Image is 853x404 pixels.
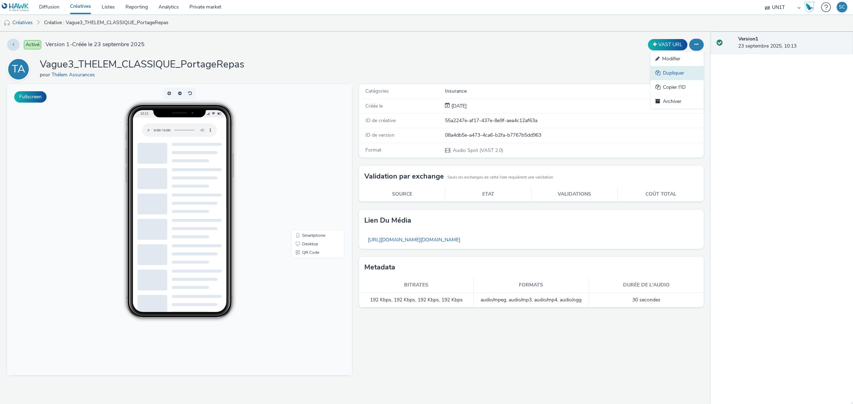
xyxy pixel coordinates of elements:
th: Etat [445,187,532,202]
img: Hawk Academy [804,1,815,13]
a: Copier l'ID [650,80,704,94]
span: Smartphone [295,149,318,153]
span: 10:13 [133,27,141,31]
span: Desktop [295,158,311,162]
img: undefined Logo [2,3,29,12]
th: Source [359,187,445,202]
div: TA [12,59,25,79]
span: Format [365,147,381,153]
th: Formats [474,278,589,293]
th: Validations [531,187,618,202]
a: TA [7,66,33,72]
h3: Validation par exchange [364,171,444,182]
button: VAST URL [648,39,687,50]
h3: Lien du média [364,215,411,226]
span: Activé [24,40,41,49]
div: 55a2247e-af17-437e-8e9f-aea4c12af63a [445,117,703,124]
span: pour [40,71,52,78]
th: Durée de l'audio [589,278,704,293]
span: Version 1 - Créée le 23 septembre 2025 [45,40,145,49]
span: QR Code [295,166,312,170]
div: 08a4db5e-a473-4ca6-b2fa-b7767b5dd963 [445,132,703,139]
div: Insurance [445,88,703,95]
span: [DATE] [450,103,467,109]
th: Bitrates [359,278,474,293]
span: Catégories [365,88,389,94]
a: [URL][DOMAIN_NAME][DOMAIN_NAME] [364,233,464,247]
div: Création 23 septembre 2025, 10:13 [450,103,467,110]
strong: Version 1 [738,36,758,42]
li: QR Code [285,164,336,173]
a: Archiver [650,94,704,109]
a: Hawk Academy [804,1,817,13]
span: Audio Spot (VAST 2.0) [452,147,503,154]
img: audio [4,20,11,27]
div: Dupliquer la créative en un VAST URL [646,39,689,50]
a: Créative : Vague3_THELEM_CLASSIQUE_PortageRepas [41,14,172,31]
span: Créée le [365,103,383,109]
span: ID de version [365,132,395,138]
td: 30 secondes [589,293,704,307]
a: Thélem Assurances [52,71,98,78]
h3: Metadata [364,262,395,273]
small: Seuls les exchanges de cette liste requièrent une validation [447,175,553,180]
span: ID de créative [365,117,396,124]
td: 192 Kbps, 192 Kbps, 192 Kbps, 192 Kbps [359,293,474,307]
div: 23 septembre 2025, 10:13 [738,36,847,50]
h1: Vague3_THELEM_CLASSIQUE_PortageRepas [40,58,244,71]
div: SC [839,2,845,12]
button: Fullscreen [14,91,47,103]
a: Modifier [650,52,704,66]
td: audio/mpeg, audio/mp3, audio/mp4, audio/ogg [474,293,589,307]
a: Dupliquer [650,66,704,80]
li: Smartphone [285,147,336,155]
li: Desktop [285,155,336,164]
th: Coût total [618,187,704,202]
